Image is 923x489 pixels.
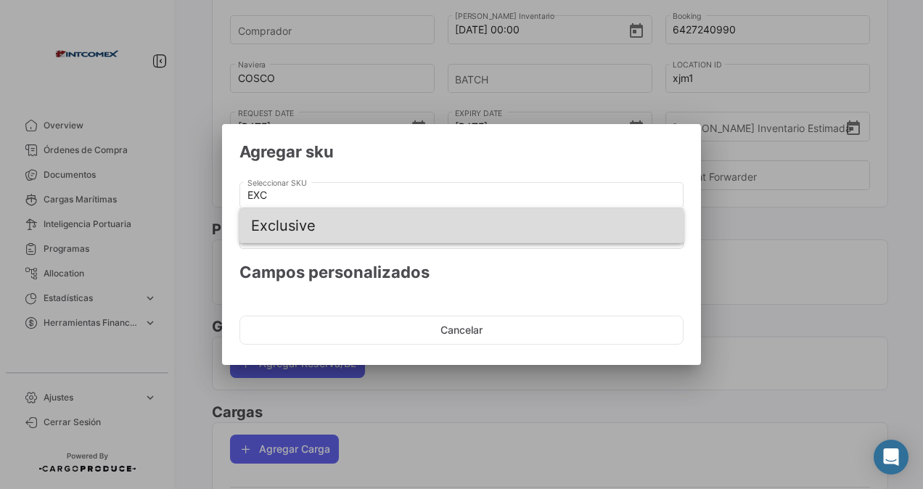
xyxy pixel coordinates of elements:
input: Escriba para buscar... [247,189,676,202]
h2: Agregar sku [239,141,684,162]
div: Abrir Intercom Messenger [874,440,908,474]
h4: Campos personalizados [239,262,684,282]
span: Exclusive [251,208,672,243]
button: Cancelar [239,316,684,345]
